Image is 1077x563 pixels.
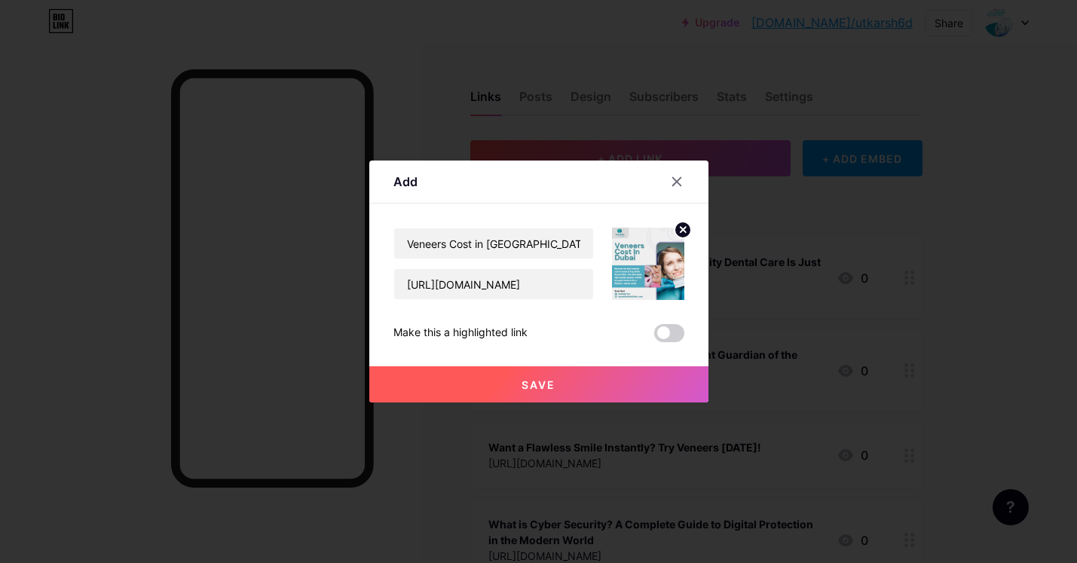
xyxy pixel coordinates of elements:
[393,173,418,191] div: Add
[394,269,593,299] input: URL
[393,324,528,342] div: Make this a highlighted link
[522,378,555,391] span: Save
[612,228,684,300] img: link_thumbnail
[369,366,708,402] button: Save
[394,228,593,259] input: Title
